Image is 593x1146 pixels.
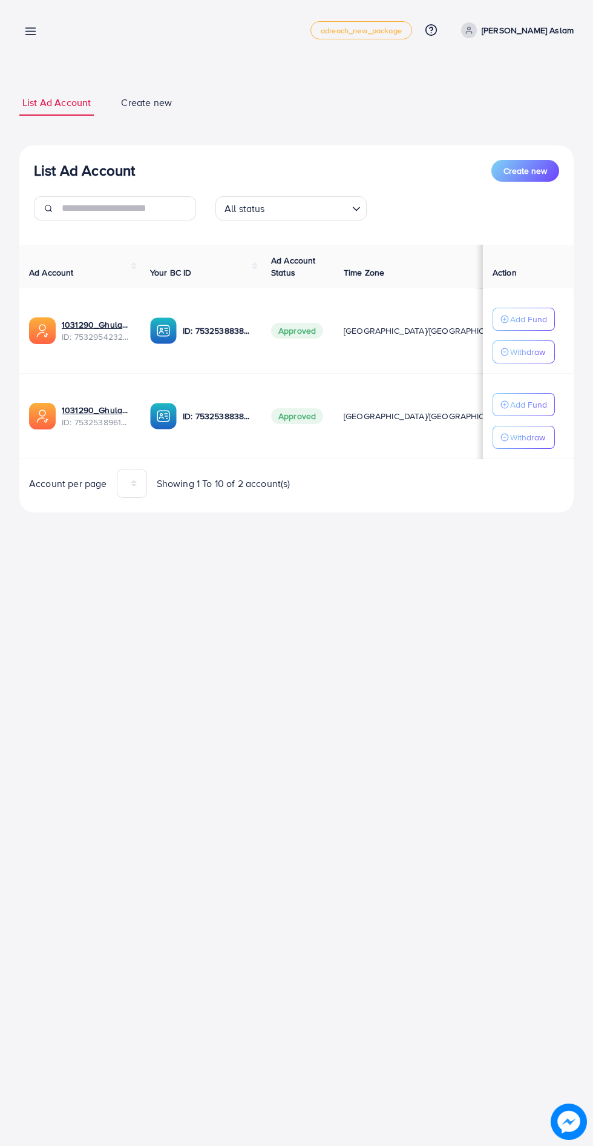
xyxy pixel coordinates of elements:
[62,331,131,343] span: ID: 7532954232266326017
[493,308,555,331] button: Add Fund
[510,345,545,359] p: Withdraw
[493,393,555,416] button: Add Fund
[321,27,402,35] span: adreach_new_package
[456,22,574,38] a: [PERSON_NAME] Aslam
[491,160,559,182] button: Create new
[183,409,252,423] p: ID: 7532538838637019152
[215,196,367,220] div: Search for option
[271,254,316,279] span: Ad Account Status
[510,397,547,412] p: Add Fund
[62,319,131,343] div: <span class='underline'>1031290_Ghulam Rasool Aslam 2_1753902599199</span></br>7532954232266326017
[34,162,135,179] h3: List Ad Account
[62,416,131,428] span: ID: 7532538961244635153
[503,165,547,177] span: Create new
[183,323,252,338] p: ID: 7532538838637019152
[150,267,192,279] span: Your BC ID
[344,325,512,337] span: [GEOGRAPHIC_DATA]/[GEOGRAPHIC_DATA]
[150,317,177,344] img: ic-ba-acc.ded83a64.svg
[22,96,91,110] span: List Ad Account
[222,200,267,217] span: All status
[269,197,347,217] input: Search for option
[482,23,574,38] p: [PERSON_NAME] Aslam
[62,404,131,429] div: <span class='underline'>1031290_Ghulam Rasool Aslam_1753805901568</span></br>7532538961244635153
[29,477,107,491] span: Account per page
[29,317,56,344] img: ic-ads-acc.e4c84228.svg
[271,323,323,339] span: Approved
[29,403,56,429] img: ic-ads-acc.e4c84228.svg
[121,96,172,110] span: Create new
[510,430,545,445] p: Withdraw
[271,408,323,424] span: Approved
[551,1104,587,1140] img: image
[150,403,177,429] img: ic-ba-acc.ded83a64.svg
[493,340,555,363] button: Withdraw
[493,267,517,279] span: Action
[510,312,547,326] p: Add Fund
[62,404,131,416] a: 1031290_Ghulam Rasool Aslam_1753805901568
[493,426,555,449] button: Withdraw
[310,21,412,39] a: adreach_new_package
[344,410,512,422] span: [GEOGRAPHIC_DATA]/[GEOGRAPHIC_DATA]
[29,267,74,279] span: Ad Account
[62,319,131,331] a: 1031290_Ghulam Rasool Aslam 2_1753902599199
[344,267,384,279] span: Time Zone
[157,477,290,491] span: Showing 1 To 10 of 2 account(s)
